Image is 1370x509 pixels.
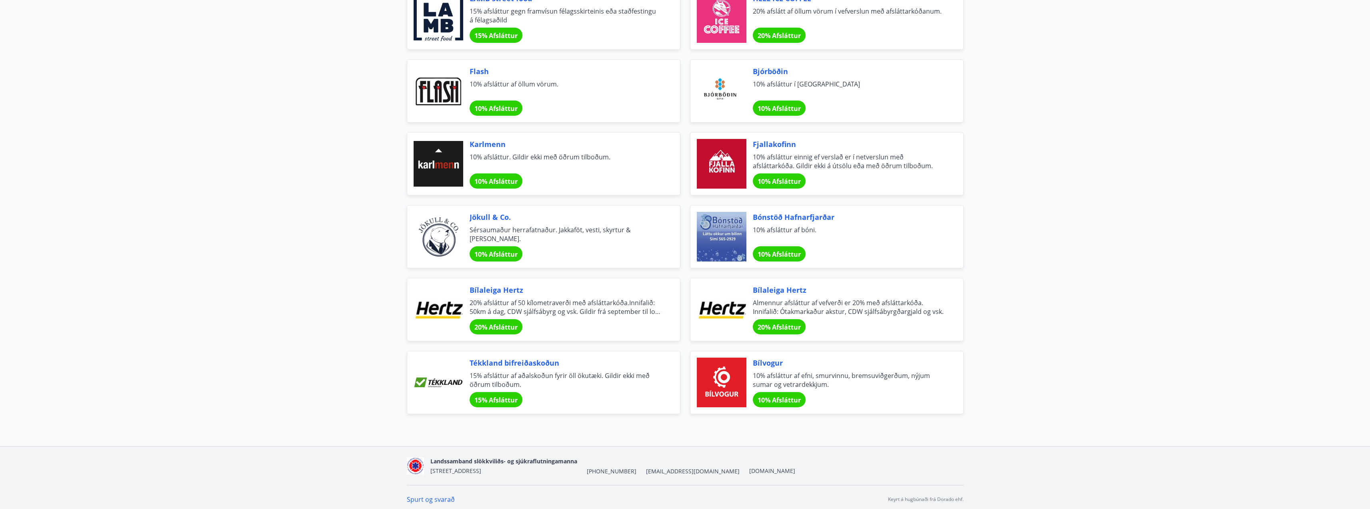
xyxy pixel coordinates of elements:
span: 10% afsláttur. Gildir ekki með öðrum tilboðum. [470,153,661,170]
span: 10% Afsláttur [474,250,518,259]
span: 10% Afsláttur [758,177,801,186]
span: Bjórböðin [753,66,944,76]
span: 20% afsláttur af 50 kílometraverði með afsláttarkóða.Innifalið: 50km á dag, CDW sjálfsábyrg og vs... [470,298,661,316]
span: 10% afsláttur í [GEOGRAPHIC_DATA] [753,80,944,97]
span: 20% Afsláttur [758,323,801,332]
span: Almennur afsláttur af vefverði er 20% með afsláttarkóða. Innifalið: Ótakmarkaður akstur, CDW sjál... [753,298,944,316]
span: Flash [470,66,661,76]
span: Bónstöð Hafnarfjarðar [753,212,944,222]
span: [STREET_ADDRESS] [430,467,481,475]
a: Spurt og svarað [407,495,455,504]
span: [EMAIL_ADDRESS][DOMAIN_NAME] [646,467,740,475]
img: 5co5o51sp293wvT0tSE6jRQ7d6JbxoluH3ek357x.png [407,457,424,475]
span: 10% Afsláttur [474,177,518,186]
span: 20% Afsláttur [474,323,518,332]
span: 15% afsláttur gegn framvísun félagsskirteinis eða staðfestingu á félagsaðild [470,7,661,24]
span: 20% Afsláttur [758,31,801,40]
a: [DOMAIN_NAME] [749,467,795,475]
span: 15% Afsláttur [474,396,518,404]
span: 10% Afsláttur [758,104,801,113]
span: 20% afslátt af öllum vörum í vefverslun með afsláttarkóðanum. [753,7,944,24]
span: 10% afsláttur af bóni. [753,225,944,243]
span: Karlmenn [470,139,661,149]
span: 10% afsláttur af efni, smurvinnu, bremsuviðgerðum, nýjum sumar og vetrardekkjum. [753,371,944,389]
span: 10% Afsláttur [474,104,518,113]
span: Fjallakofinn [753,139,944,149]
span: Landssamband slökkviliðs- og sjúkraflutningamanna [430,457,577,465]
span: 15% Afsláttur [474,31,518,40]
span: 10% Afsláttur [758,250,801,259]
span: Bílaleiga Hertz [753,285,944,295]
span: 15% afsláttur af aðalskoðun fyrir öll ökutæki. Gildir ekki með öðrum tilboðum. [470,371,661,389]
span: 10% afsláttur af öllum vörum. [470,80,661,97]
p: Keyrt á hugbúnaði frá Dorado ehf. [888,496,964,503]
span: Sérsaumaður herrafatnaður. Jakkaföt, vesti, skyrtur & [PERSON_NAME]. [470,225,661,243]
span: Bílvogur [753,358,944,368]
span: 10% afsláttur einnig ef verslað er í netverslun með afsláttarkóða. Gildir ekki á útsölu eða með ö... [753,153,944,170]
span: Bílaleiga Hertz [470,285,661,295]
span: Jökull & Co. [470,212,661,222]
span: Tékkland bifreiðaskoðun [470,358,661,368]
span: 10% Afsláttur [758,396,801,404]
span: [PHONE_NUMBER] [587,467,636,475]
